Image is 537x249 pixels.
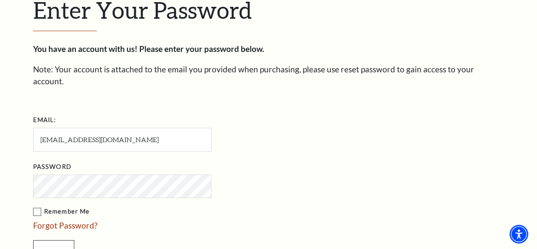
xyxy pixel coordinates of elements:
label: Remember Me [33,206,296,217]
strong: Please enter your password below. [139,44,264,54]
strong: You have an account with us! [33,44,138,54]
div: Accessibility Menu [509,225,528,243]
p: Note: Your account is attached to the email you provided when purchasing, please use reset passwo... [33,63,504,88]
a: Forgot Password? [33,220,98,230]
label: Password [33,162,71,172]
label: Email: [33,115,56,126]
input: Required [33,128,211,151]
